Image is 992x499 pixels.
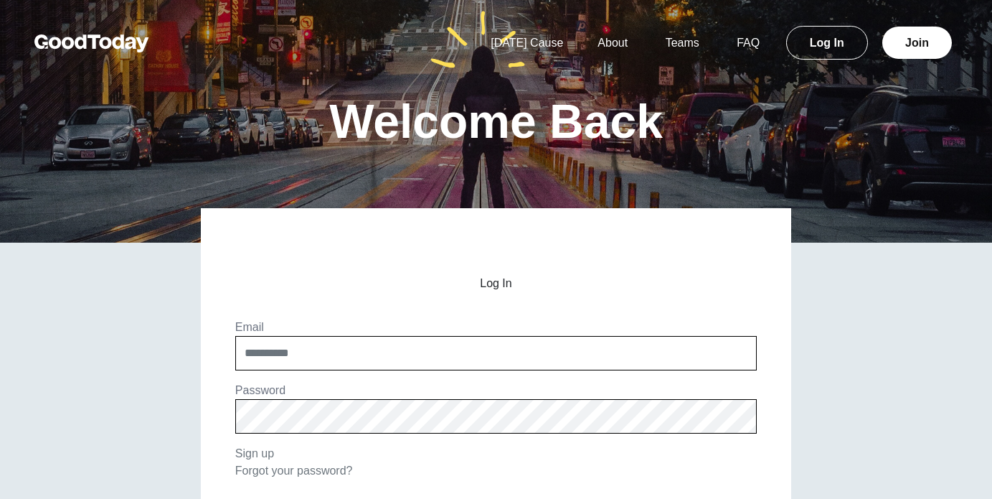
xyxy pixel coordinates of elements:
[786,26,868,60] a: Log In
[235,321,264,333] label: Email
[648,37,717,49] a: Teams
[580,37,645,49] a: About
[329,98,663,145] h1: Welcome Back
[235,465,353,477] a: Forgot your password?
[719,37,777,49] a: FAQ
[235,277,757,290] h2: Log In
[473,37,580,49] a: [DATE] Cause
[882,27,952,59] a: Join
[235,384,285,396] label: Password
[34,34,149,52] img: GoodToday
[235,447,274,460] a: Sign up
